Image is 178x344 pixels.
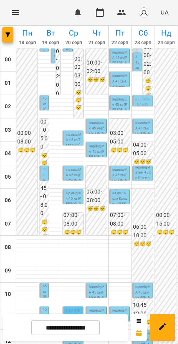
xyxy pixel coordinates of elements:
[86,59,106,75] h6: 00:00 - 02:00
[40,39,61,47] h6: 19 серп
[43,135,47,176] span: Штемпель Марк
[135,97,150,107] span: [PERSON_NAME]
[86,188,106,204] h6: 05:00 - 08:00
[40,109,48,151] h6: 03:00 - 05:00
[43,178,47,231] p: індивід матем 45 хв
[6,3,25,22] button: Menu
[156,27,176,39] h6: Нд
[133,158,152,166] h6: 😴😴😴
[17,129,36,146] h6: 00:00 - 08:00
[133,301,152,318] h6: 10:45 - 12:00
[110,39,130,47] h6: 22 серп
[74,89,83,111] h6: 😴😴😴
[86,39,107,47] h6: 21 серп
[110,129,129,146] h6: 03:00 - 05:00
[86,27,107,39] h6: Чт
[17,27,38,39] h6: Пн
[133,39,153,47] h6: 23 серп
[66,191,81,212] p: індивід шч 45 хв - [PERSON_NAME]
[63,211,83,228] h6: 07:00 - 08:00
[135,120,151,142] p: індивід МА 45 хв - [PERSON_NAME]
[144,43,152,77] h6: 00:00 - 02:00
[40,152,48,174] h6: 😴😴😴
[112,73,128,95] p: індивід МА 45 хв - Татарин Соломія
[135,285,151,306] p: індивід МА 45 хв - [PERSON_NAME]
[112,186,128,217] p: підготовка до школи - Кревега [PERSON_NAME]
[89,144,104,165] p: індивід МА 45 хв - [PERSON_NAME]
[40,176,48,218] h6: 05:45 - 08:00
[74,55,83,88] h6: 00:00 - 03:00
[135,165,151,192] p: індивід матем 45 хв - Штемпель Марк
[5,173,11,181] h6: 05
[133,223,152,240] h6: 06:00 - 10:00
[112,167,128,188] p: індивід МА 45 хв - [PERSON_NAME]
[5,243,11,252] h6: 08
[110,229,129,236] h6: 😴😴😴
[144,77,152,99] h6: 😴😴😴
[157,5,172,20] button: UA
[133,141,152,158] h6: 04:00 - 05:00
[156,211,175,228] h6: 00:00 - 15:00
[112,50,128,71] p: індивід МА 45 хв - [PERSON_NAME]
[89,120,104,142] p: індивід шч 45 хв - [PERSON_NAME]
[5,102,11,111] h6: 02
[66,308,80,318] span: [PERSON_NAME]
[160,8,169,16] span: UA
[86,205,106,213] h6: 😴😴😴
[63,39,84,47] h6: 20 серп
[5,126,11,134] h6: 03
[135,34,140,107] p: індивід МА 45 хв - [PERSON_NAME]
[63,229,83,236] h6: 😴😴😴
[110,27,130,39] h6: Пт
[5,196,11,205] h6: 06
[57,22,59,98] h6: 00:00 - 02:00
[63,27,84,39] h6: Ср
[133,27,153,39] h6: Сб
[86,76,106,84] h6: 😴😴😴
[5,79,11,88] h6: 01
[5,56,11,64] h6: 00
[156,229,175,236] h6: 😴😴😴
[112,308,128,329] p: індивід МА 45 хв - [PERSON_NAME]
[5,220,11,228] h6: 07
[5,267,11,275] h6: 09
[133,240,152,248] h6: 😴😴😴
[17,147,36,154] h6: 😴😴😴
[138,7,149,18] img: avatar_s.png
[5,290,11,299] h6: 10
[5,149,11,158] h6: 04
[110,211,129,228] h6: 07:00 - 08:00
[89,285,104,306] p: індивід МА 45 хв - [PERSON_NAME]
[66,167,81,188] p: індивід МА 45 хв - [PERSON_NAME]
[112,97,128,118] p: індивід шч 45 хв - [PERSON_NAME]
[17,39,38,47] h6: 18 серп
[40,27,61,39] h6: Вт
[89,308,104,329] p: індивід МА 45 хв - [PERSON_NAME]
[110,147,129,154] h6: 😴😴😴
[40,219,48,240] h6: 😴😴😴
[66,132,81,153] p: індивід МА 45 хв - Татарин Соломія
[156,39,176,47] h6: 24 серп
